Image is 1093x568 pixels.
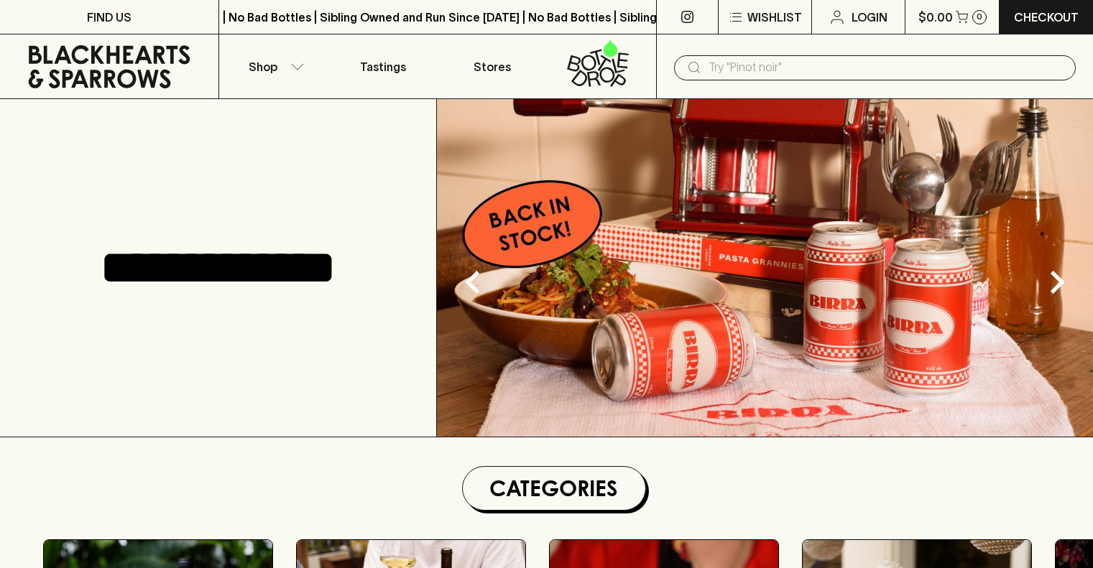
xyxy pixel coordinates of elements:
input: Try "Pinot noir" [709,56,1064,79]
button: Next [1028,253,1086,311]
h1: Categories [469,472,640,504]
p: $0.00 [918,9,953,26]
p: 0 [977,13,982,21]
p: Checkout [1014,9,1079,26]
p: Login [852,9,887,26]
p: Shop [249,58,277,75]
img: optimise [437,99,1093,437]
a: Tastings [328,34,438,98]
button: Previous [444,253,502,311]
p: Wishlist [747,9,802,26]
p: Tastings [360,58,406,75]
p: Stores [474,58,511,75]
p: FIND US [87,9,132,26]
a: Stores [438,34,547,98]
button: Shop [219,34,328,98]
